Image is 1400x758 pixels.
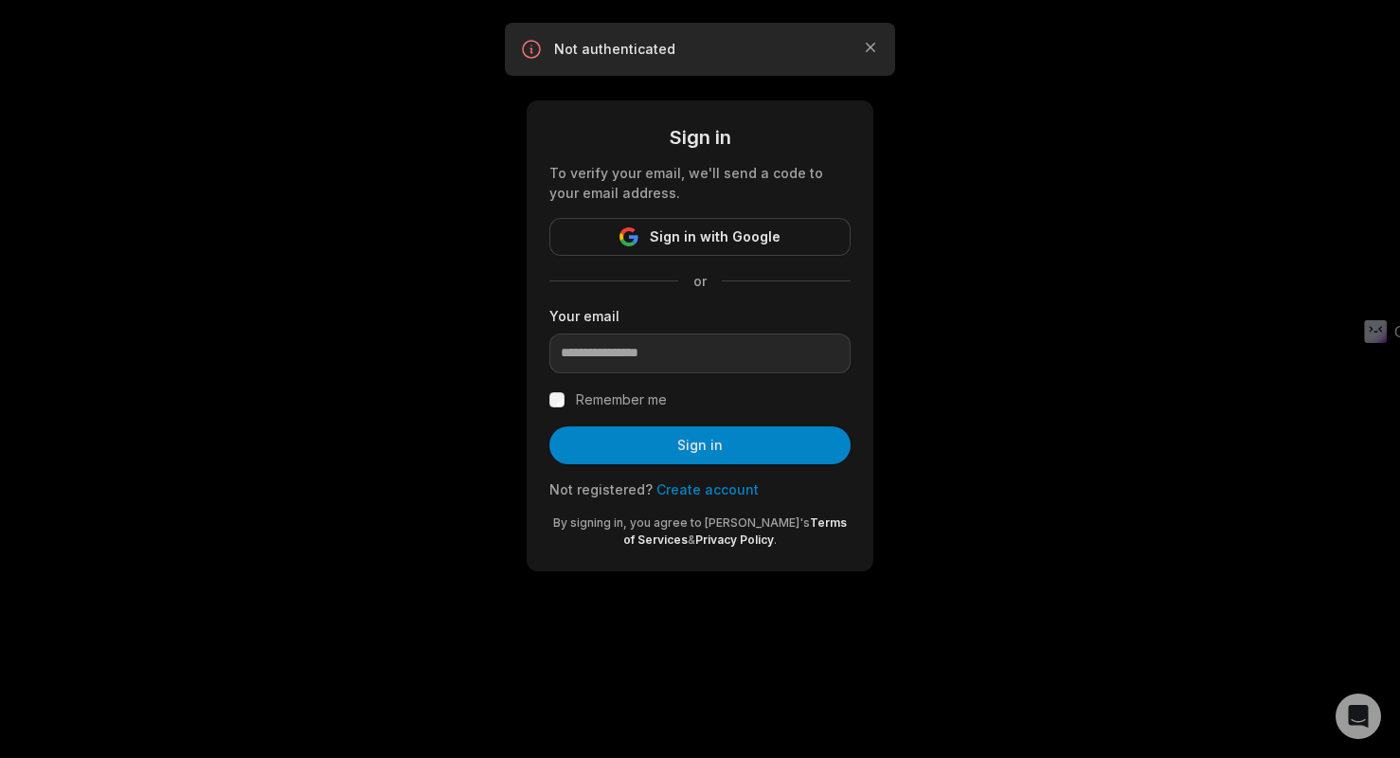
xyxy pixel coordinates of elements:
[576,388,667,411] label: Remember me
[549,218,851,256] button: Sign in with Google
[1336,694,1381,739] div: Apri Intercom Messenger
[688,532,695,547] span: &
[554,40,846,59] p: Not authenticated
[650,226,781,248] span: Sign in with Google
[656,481,759,497] a: Create account
[549,426,851,464] button: Sign in
[553,515,810,530] span: By signing in, you agree to [PERSON_NAME]'s
[774,532,777,547] span: .
[623,515,847,547] a: Terms of Services
[549,481,653,497] span: Not registered?
[549,123,851,152] div: Sign in
[695,532,774,547] a: Privacy Policy
[549,163,851,203] div: To verify your email, we'll send a code to your email address.
[549,306,851,326] label: Your email
[678,271,722,291] span: or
